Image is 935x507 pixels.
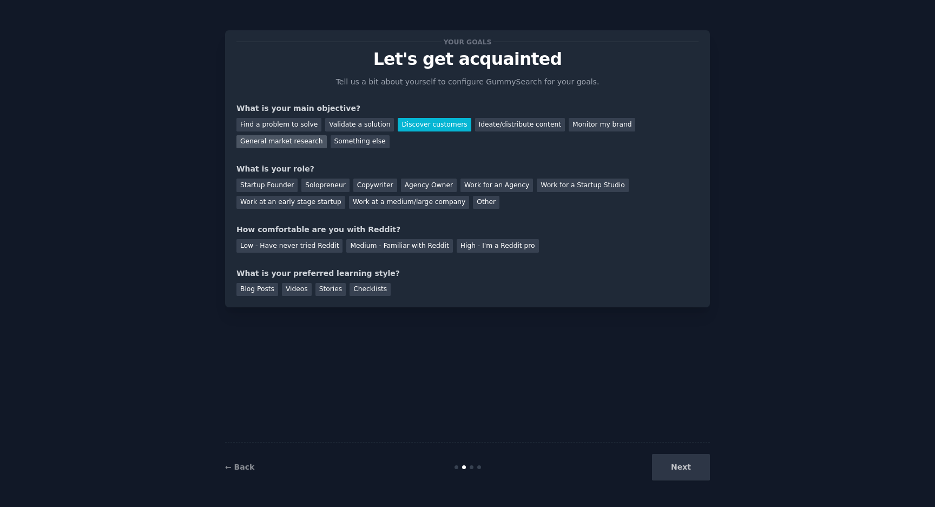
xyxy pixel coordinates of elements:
div: What is your preferred learning style? [236,268,699,279]
div: Monitor my brand [569,118,635,131]
div: Low - Have never tried Reddit [236,239,343,253]
div: Work for an Agency [460,179,533,192]
div: Agency Owner [401,179,457,192]
div: How comfortable are you with Reddit? [236,224,699,235]
div: Solopreneur [301,179,349,192]
div: Medium - Familiar with Reddit [346,239,452,253]
div: High - I'm a Reddit pro [457,239,539,253]
div: Work at a medium/large company [349,196,469,209]
span: Your goals [442,36,493,48]
div: Checklists [350,283,391,297]
div: General market research [236,135,327,149]
div: Discover customers [398,118,471,131]
p: Tell us a bit about yourself to configure GummySearch for your goals. [331,76,604,88]
a: ← Back [225,463,254,471]
div: What is your role? [236,163,699,175]
div: Work for a Startup Studio [537,179,628,192]
div: Validate a solution [325,118,394,131]
div: What is your main objective? [236,103,699,114]
div: Startup Founder [236,179,298,192]
div: Ideate/distribute content [475,118,565,131]
div: Stories [315,283,346,297]
p: Let's get acquainted [236,50,699,69]
div: Videos [282,283,312,297]
div: Other [473,196,499,209]
div: Blog Posts [236,283,278,297]
div: Copywriter [353,179,397,192]
div: Something else [331,135,390,149]
div: Find a problem to solve [236,118,321,131]
div: Work at an early stage startup [236,196,345,209]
